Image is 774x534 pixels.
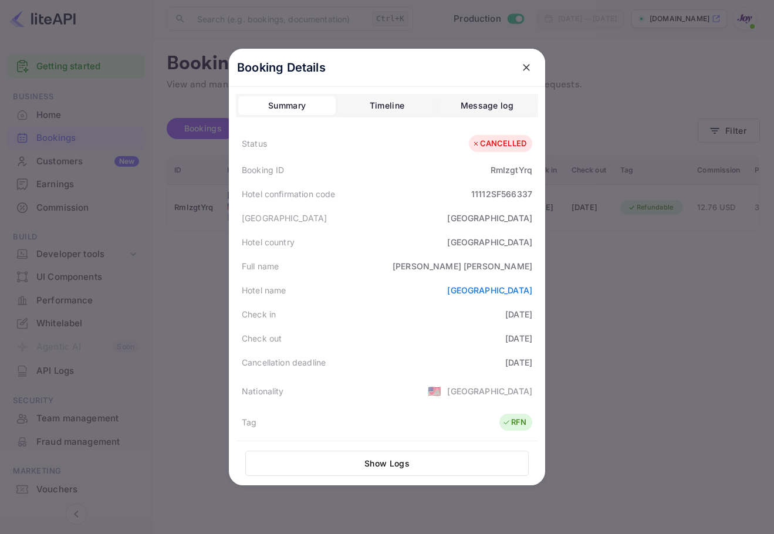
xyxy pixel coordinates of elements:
div: [GEOGRAPHIC_DATA] [447,385,532,397]
button: Show Logs [245,451,529,476]
div: [GEOGRAPHIC_DATA] [447,236,532,248]
div: Booking ID [242,164,285,176]
div: [DATE] [505,356,532,369]
div: Hotel confirmation code [242,188,335,200]
div: Full name [242,260,279,272]
span: United States [428,380,441,401]
div: Check out [242,332,282,344]
div: Hotel name [242,284,286,296]
div: [GEOGRAPHIC_DATA] [242,212,327,224]
div: [GEOGRAPHIC_DATA] [447,212,532,224]
div: Hotel country [242,236,295,248]
div: Status [242,137,267,150]
div: Summary [268,99,306,113]
div: RFN [502,417,526,428]
div: Cancellation deadline [242,356,326,369]
a: [GEOGRAPHIC_DATA] [447,285,532,295]
p: Booking Details [237,59,326,76]
div: Nationality [242,385,284,397]
button: Message log [438,96,536,115]
button: Summary [238,96,336,115]
button: Timeline [338,96,435,115]
div: [DATE] [505,332,532,344]
button: close [516,57,537,78]
div: [DATE] [505,308,532,320]
div: RmIzgtYrq [491,164,532,176]
div: Tag [242,416,256,428]
div: 11112SF566337 [471,188,532,200]
div: Message log [461,99,513,113]
div: Timeline [370,99,404,113]
div: CANCELLED [472,138,526,150]
div: [PERSON_NAME] [PERSON_NAME] [393,260,532,272]
div: Check in [242,308,276,320]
